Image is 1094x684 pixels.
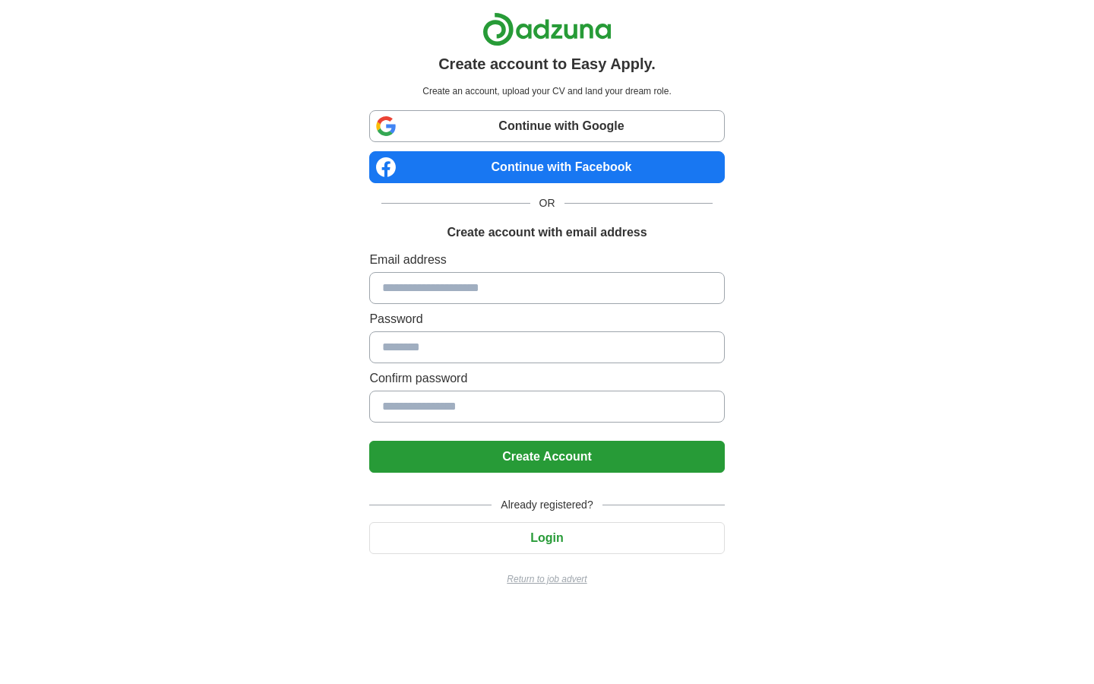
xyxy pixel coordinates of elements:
[369,531,724,544] a: Login
[369,110,724,142] a: Continue with Google
[372,84,721,98] p: Create an account, upload your CV and land your dream role.
[369,310,724,328] label: Password
[530,195,564,211] span: OR
[369,572,724,586] a: Return to job advert
[369,151,724,183] a: Continue with Facebook
[369,251,724,269] label: Email address
[369,441,724,473] button: Create Account
[369,522,724,554] button: Login
[482,12,612,46] img: Adzuna logo
[438,52,656,75] h1: Create account to Easy Apply.
[369,369,724,388] label: Confirm password
[492,497,602,513] span: Already registered?
[447,223,647,242] h1: Create account with email address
